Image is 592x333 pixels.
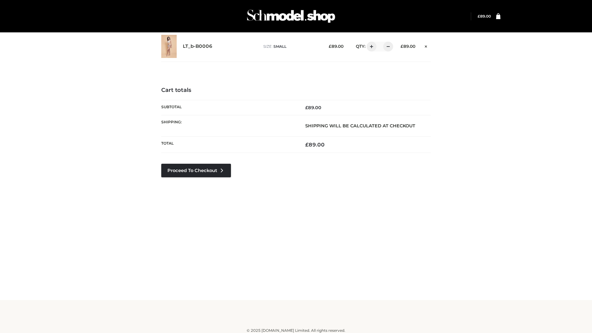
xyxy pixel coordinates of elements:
[305,142,325,148] bdi: 89.00
[401,44,415,49] bdi: 89.00
[305,105,321,110] bdi: 89.00
[273,44,286,49] span: SMALL
[161,115,296,136] th: Shipping:
[183,43,212,49] a: LT_b-B0006
[161,87,431,94] h4: Cart totals
[305,105,308,110] span: £
[245,4,337,28] img: Schmodel Admin 964
[305,123,415,129] strong: Shipping will be calculated at checkout
[161,100,296,115] th: Subtotal
[478,14,480,18] span: £
[401,44,403,49] span: £
[421,42,431,50] a: Remove this item
[350,42,391,51] div: QTY:
[478,14,491,18] a: £89.00
[329,44,331,49] span: £
[161,35,177,58] img: LT_b-B0006 - SMALL
[305,142,309,148] span: £
[329,44,343,49] bdi: 89.00
[263,44,319,49] p: size :
[478,14,491,18] bdi: 89.00
[161,137,296,153] th: Total
[161,164,231,177] a: Proceed to Checkout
